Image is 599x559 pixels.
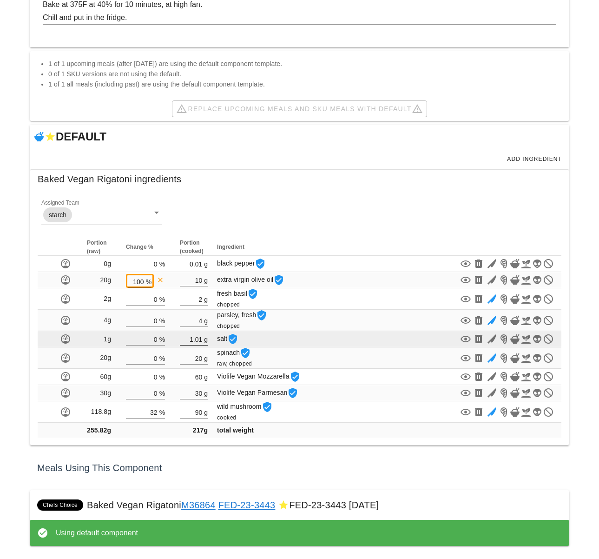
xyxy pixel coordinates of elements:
td: 20g [79,347,118,369]
th: Change % [118,239,172,256]
button: Add Ingredient [503,153,566,166]
span: Baked Vegan Rigatoni ingredients [38,172,181,186]
div: g [202,274,208,286]
span: cooked [217,414,240,421]
div: g [202,258,208,270]
div: Using default component [56,527,562,539]
span: Violife Vegan Parmesan [217,389,298,396]
li: 1 of 1 all meals (including past) are using the default component template. [48,79,562,89]
span: wild mushroom [217,403,272,410]
a: M36864 [181,498,216,512]
div: g [202,406,208,418]
div: % [158,371,165,383]
td: 4g [79,310,118,331]
td: 20g [79,272,118,288]
div: Assigned Teamstarch [41,205,162,225]
span: Violife Vegan Mozzarella [217,373,300,380]
div: % [158,406,165,418]
span: parsley, fresh [217,311,267,319]
span: fresh basil [217,290,258,297]
td: 255.82g [79,423,118,438]
span: starch [49,207,66,222]
div: g [202,314,208,326]
div: Baked Vegan Rigatoni FED-23-3443 [DATE] [30,490,569,520]
div: % [158,387,165,399]
div: % [158,352,165,364]
div: g [202,333,208,345]
li: 1 of 1 upcoming meals (after [DATE]) are using the default component template. [48,59,562,69]
span: salt [217,335,238,342]
span: black pepper [217,260,266,267]
td: 1g [79,331,118,347]
div: % [144,275,151,287]
td: total weight [215,423,374,438]
label: Assigned Team [41,200,79,206]
a: FED-23-3443 [218,498,276,512]
div: g [202,387,208,399]
li: 0 of 1 SKU versions are not using the default. [48,69,562,79]
span: spinach [217,349,251,356]
td: 217g [172,423,215,438]
td: 0g [79,256,118,272]
div: % [158,258,165,270]
td: 30g [79,385,118,401]
div: Meals Using This Component [30,453,569,483]
h2: DEFAULT [56,128,106,145]
td: 60g [79,369,118,385]
button: Remove override (revert to default) [156,275,165,285]
span: extra virgin olive oil [217,276,284,283]
span: raw, chopped [217,360,256,367]
div: g [202,293,208,305]
div: % [158,314,165,326]
th: Ingredient [215,239,374,256]
span: chopped [217,323,244,329]
span: Add Ingredient [507,156,562,162]
th: Portion (raw) [79,239,118,256]
span: Chefs Choice [43,499,78,511]
td: 118.8g [79,401,118,423]
div: % [158,333,165,345]
th: Portion (cooked) [172,239,215,256]
span: chopped [217,301,244,308]
div: g [202,371,208,383]
div: % [158,293,165,305]
td: 2g [79,288,118,310]
div: g [202,352,208,364]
